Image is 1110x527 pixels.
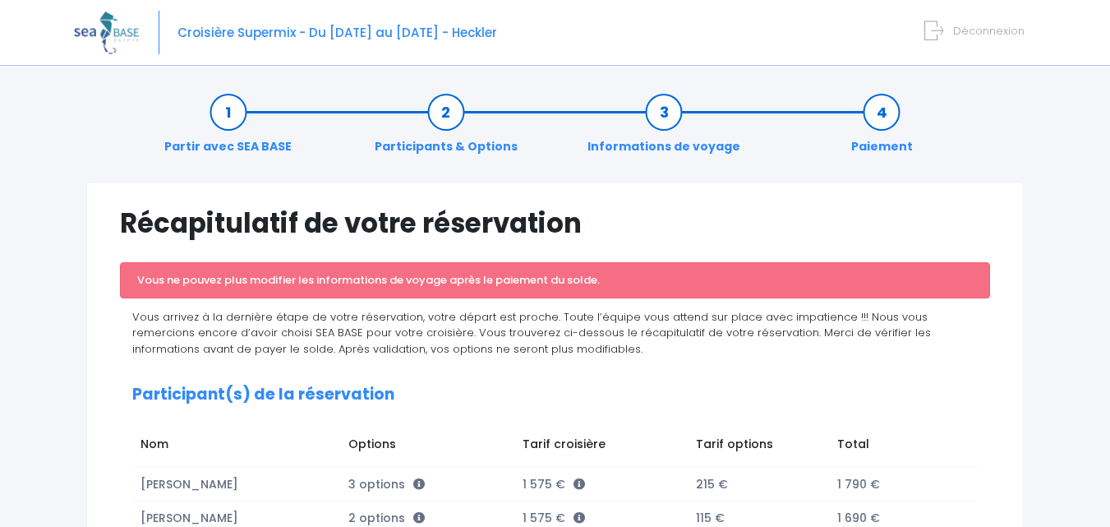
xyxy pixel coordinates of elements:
td: Options [340,428,514,467]
td: 215 € [689,467,830,502]
span: Croisière Supermix - Du [DATE] au [DATE] - Heckler [177,24,497,41]
a: Partir avec SEA BASE [156,104,300,155]
span: 2 options [348,510,425,526]
a: Paiement [843,104,921,155]
span: Vous arrivez à la dernière étape de votre réservation, votre départ est proche. Toute l’équipe vo... [132,309,931,357]
span: 3 options [348,476,425,492]
a: Informations de voyage [579,104,748,155]
td: 1 575 € [514,467,689,502]
div: Vous ne pouvez plus modifier les informations de voyage après le paiement du solde. [120,262,990,298]
span: Déconnexion [953,23,1025,39]
td: [PERSON_NAME] [132,467,340,502]
h2: Participant(s) de la réservation [132,386,978,404]
td: Tarif croisière [514,428,689,467]
h1: Récapitulatif de votre réservation [120,207,990,239]
a: Participants & Options [366,104,526,155]
td: 1 790 € [829,467,961,502]
td: Total [829,428,961,467]
td: Tarif options [689,428,830,467]
td: Nom [132,428,340,467]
